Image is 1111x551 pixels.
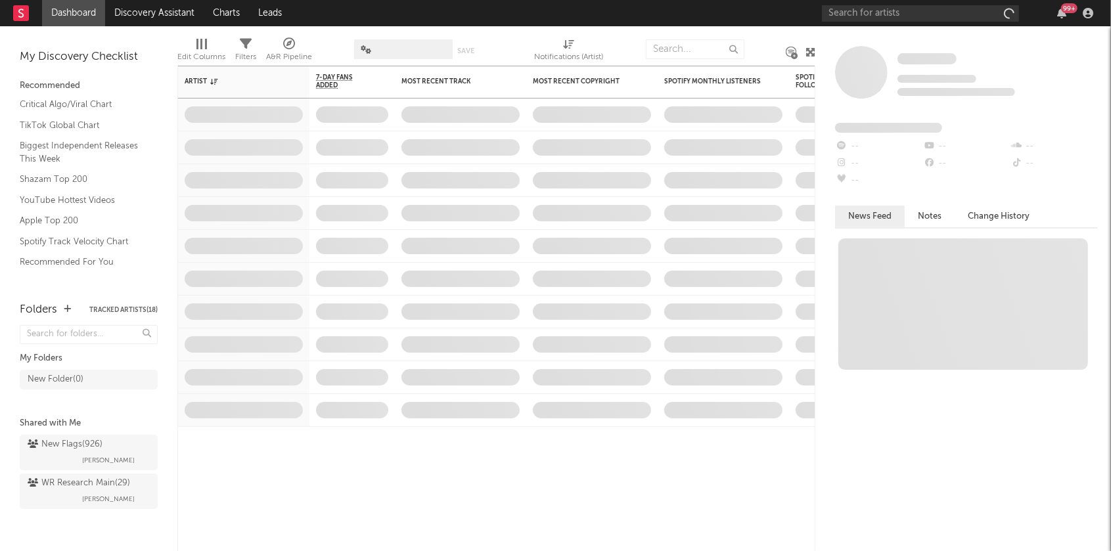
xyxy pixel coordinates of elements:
input: Search... [646,39,744,59]
a: Recommended For You [20,255,145,269]
a: TikTok Global Chart [20,118,145,133]
span: 0 fans last week [897,88,1015,96]
div: New Flags ( 926 ) [28,437,102,452]
span: Some Artist [897,53,957,64]
span: Tracking Since: [DATE] [897,75,976,83]
span: [PERSON_NAME] [82,452,135,468]
a: Shazam Top 200 [20,172,145,187]
div: My Discovery Checklist [20,49,158,65]
div: Notifications (Artist) [535,33,604,71]
div: Notifications (Artist) [535,49,604,65]
a: Apple Top 200 [20,213,145,228]
div: A&R Pipeline [266,33,312,71]
div: Artist [185,77,283,85]
a: New Flags(926)[PERSON_NAME] [20,435,158,470]
button: Notes [905,206,955,227]
button: Change History [955,206,1043,227]
a: TikTok Videos Assistant / Last 7 Days - Top [20,276,145,303]
a: Critical Algo/Viral Chart [20,97,145,112]
button: 99+ [1057,8,1066,18]
div: A&R Pipeline [266,49,312,65]
a: Biggest Independent Releases This Week [20,139,145,165]
a: WR Research Main(29)[PERSON_NAME] [20,474,158,509]
div: -- [922,155,1010,172]
div: Spotify Monthly Listeners [664,77,763,85]
input: Search for artists [822,5,1019,22]
div: 99 + [1061,3,1077,13]
div: -- [835,172,922,189]
div: Filters [235,49,256,65]
div: My Folders [20,351,158,366]
a: Some Artist [897,53,957,66]
div: Recommended [20,78,158,94]
div: WR Research Main ( 29 ) [28,475,130,491]
div: Most Recent Copyright [533,77,631,85]
div: Spotify Followers [796,74,842,89]
button: Save [457,47,474,55]
input: Search for folders... [20,325,158,344]
div: Shared with Me [20,416,158,431]
span: [PERSON_NAME] [82,491,135,507]
div: Folders [20,302,57,318]
span: Fans Added by Platform [835,123,942,133]
div: Edit Columns [177,33,225,71]
div: -- [835,155,922,172]
div: Filters [235,33,256,71]
a: New Folder(0) [20,370,158,389]
div: -- [1010,138,1098,155]
a: YouTube Hottest Videos [20,193,145,208]
a: Spotify Track Velocity Chart [20,234,145,249]
button: News Feed [835,206,905,227]
div: -- [835,138,922,155]
div: New Folder ( 0 ) [28,372,83,387]
div: -- [922,138,1010,155]
div: -- [1010,155,1098,172]
div: Most Recent Track [401,77,500,85]
button: Tracked Artists(18) [89,307,158,313]
span: 7-Day Fans Added [316,74,369,89]
div: Edit Columns [177,49,225,65]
